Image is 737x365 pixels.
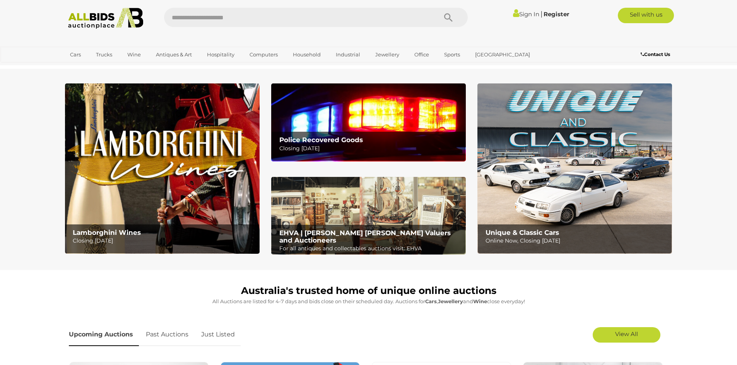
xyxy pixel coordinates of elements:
button: Search [429,8,468,27]
h1: Australia's trusted home of unique online auctions [69,285,669,296]
a: Lamborghini Wines Lamborghini Wines Closing [DATE] [65,83,260,254]
a: EHVA | Evans Hastings Valuers and Auctioneers EHVA | [PERSON_NAME] [PERSON_NAME] Valuers and Auct... [271,177,466,255]
p: All Auctions are listed for 4-7 days and bids close on their scheduled day. Auctions for , and cl... [69,297,669,306]
a: Contact Us [641,50,672,59]
b: Lamborghini Wines [73,229,141,236]
strong: Wine [473,298,487,304]
a: Upcoming Auctions [69,323,139,346]
a: Police Recovered Goods Police Recovered Goods Closing [DATE] [271,83,466,161]
a: Household [288,48,326,61]
a: Unique & Classic Cars Unique & Classic Cars Online Now, Closing [DATE] [477,83,672,254]
b: Contact Us [641,51,670,57]
a: Sign In [513,10,539,18]
a: Register [544,10,569,18]
a: Computers [245,48,283,61]
b: Unique & Classic Cars [486,229,559,236]
p: Closing [DATE] [73,236,255,246]
img: EHVA | Evans Hastings Valuers and Auctioneers [271,177,466,255]
img: Lamborghini Wines [65,83,260,254]
a: Past Auctions [140,323,194,346]
img: Unique & Classic Cars [477,83,672,254]
span: | [540,10,542,18]
b: EHVA | [PERSON_NAME] [PERSON_NAME] Valuers and Auctioneers [279,229,451,244]
img: Police Recovered Goods [271,83,466,161]
p: Closing [DATE] [279,144,462,153]
a: [GEOGRAPHIC_DATA] [470,48,535,61]
b: Police Recovered Goods [279,136,363,144]
strong: Cars [425,298,437,304]
a: Wine [122,48,146,61]
strong: Jewellery [438,298,463,304]
a: Just Listed [195,323,241,346]
a: View All [593,327,660,343]
p: Online Now, Closing [DATE] [486,236,668,246]
a: Hospitality [202,48,239,61]
img: Allbids.com.au [64,8,148,29]
p: For all antiques and collectables auctions visit: EHVA [279,244,462,253]
a: Sports [439,48,465,61]
a: Jewellery [370,48,404,61]
a: Industrial [331,48,365,61]
a: Cars [65,48,86,61]
a: Trucks [91,48,117,61]
span: View All [615,330,638,338]
a: Antiques & Art [151,48,197,61]
a: Office [409,48,434,61]
a: Sell with us [618,8,674,23]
